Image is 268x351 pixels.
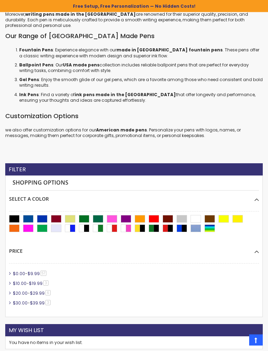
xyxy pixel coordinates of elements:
p: : Find a variety of that offer longevity and performance, ensuring your thoughts and ideas are ca... [19,92,263,103]
span: 57 [40,271,46,276]
strong: Fountain Pens [19,47,53,53]
a: $30.00-$39.993 [11,300,53,306]
span: 6 [45,291,51,296]
a: $0.00-$9.9957 [11,271,49,277]
strong: writing pens made in the [GEOGRAPHIC_DATA] [25,12,136,17]
span: $29.99 [30,291,45,296]
strong: Gel Pens [19,77,39,83]
strong: American made pens [96,127,147,133]
div: Price [9,243,259,255]
strong: My Wish List [9,327,44,335]
strong: Filter [9,166,26,174]
span: $9.99 [28,271,40,277]
span: $0.00 [13,271,25,277]
h3: Customization Options [5,112,263,121]
a: Top [249,335,263,346]
span: 3 [43,281,49,286]
span: $20.00 [13,291,28,296]
h3: Our Range of [GEOGRAPHIC_DATA] Made Pens [5,32,263,41]
span: 3 [45,300,51,306]
strong: Ink Pens [19,92,39,98]
strong: Ballpoint Pens [19,62,53,68]
p: : Experience elegance with our . These pens offer a classic writing experience with modern design... [19,48,263,59]
div: You have no items in your wish list. [9,340,259,346]
p: Choosing ensures you are supporting local businesses and contributing to the economy. Moreover, a... [5,6,263,29]
strong: USA made pens [63,62,99,68]
span: $39.99 [30,300,45,306]
p: we also offer customization options for our . Personalize your pens with logos, names, or message... [5,128,263,139]
strong: Shopping Options [9,176,259,191]
span: $19.99 [29,281,43,287]
div: Select A Color [9,191,259,203]
p: : Our collection includes reliable ballpoint pens that are perfect for everyday writing tasks, co... [19,63,263,74]
a: $20.00-$29.996 [11,291,53,296]
span: $30.00 [13,300,28,306]
strong: made in [GEOGRAPHIC_DATA] fountain pens [117,47,223,53]
a: $10.00-$19.993 [11,281,51,287]
span: $10.00 [13,281,27,287]
p: : Enjoy the smooth glide of our gel pens, which are a favorite among those who need consistent an... [19,77,263,88]
strong: ink pens made in the [GEOGRAPHIC_DATA] [75,92,176,98]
